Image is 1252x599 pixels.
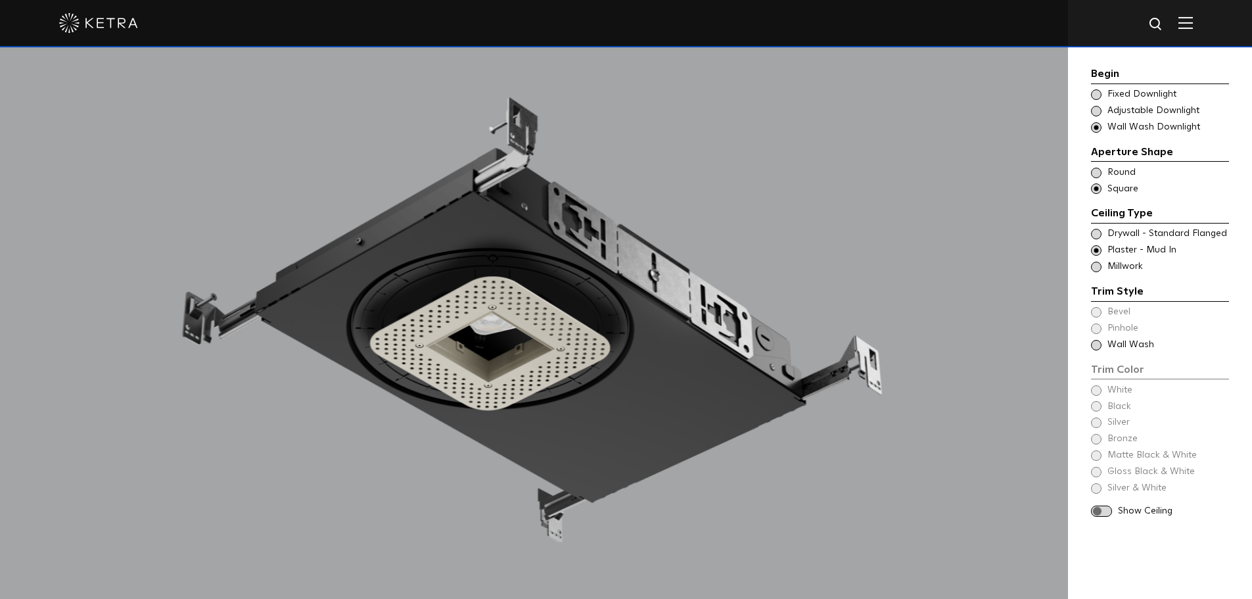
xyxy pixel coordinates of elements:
[1107,121,1228,134] span: Wall Wash Downlight
[1107,260,1228,274] span: Millwork
[1107,105,1228,118] span: Adjustable Downlight
[1091,205,1229,224] div: Ceiling Type
[1091,66,1229,84] div: Begin
[1107,166,1228,180] span: Round
[1107,339,1228,352] span: Wall Wash
[1178,16,1193,29] img: Hamburger%20Nav.svg
[1091,283,1229,302] div: Trim Style
[1091,144,1229,162] div: Aperture Shape
[1107,244,1228,257] span: Plaster - Mud In
[59,13,138,33] img: ketra-logo-2019-white
[1107,88,1228,101] span: Fixed Downlight
[1107,228,1228,241] span: Drywall - Standard Flanged
[1118,505,1229,518] span: Show Ceiling
[1107,183,1228,196] span: Square
[1148,16,1165,33] img: search icon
